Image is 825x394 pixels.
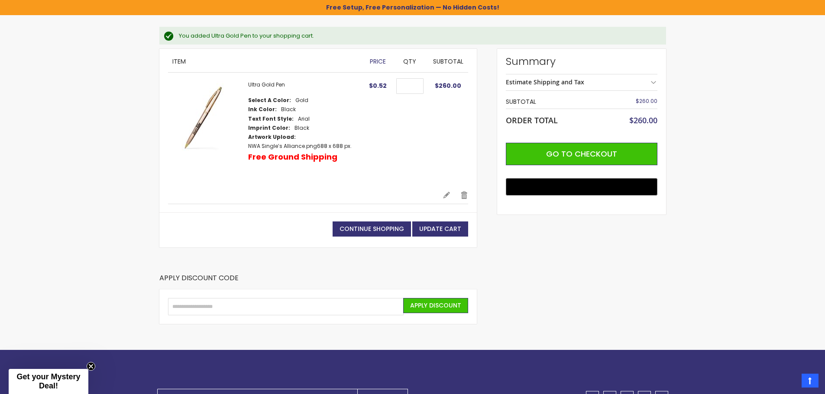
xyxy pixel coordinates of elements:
dd: Black [294,125,309,131]
dt: Text Font Style [248,115,294,122]
img: Ultra Gold-Gold [168,81,239,153]
div: Get your Mystery Deal!Close teaser [9,369,88,394]
dt: Select A Color [248,97,291,104]
strong: Apply Discount Code [159,273,239,289]
span: $260.00 [636,97,657,105]
span: Get your Mystery Deal! [16,372,80,390]
span: $260.00 [629,115,657,125]
button: Close teaser [87,362,95,371]
button: Update Cart [412,221,468,237]
span: Update Cart [419,224,461,233]
dd: Arial [298,115,310,122]
span: Price [370,57,386,66]
p: Free Ground Shipping [248,152,337,162]
span: $0.52 [369,81,387,90]
dd: 688 x 688 px. [248,143,352,150]
span: Apply Discount [410,301,461,310]
div: You added Ultra Gold Pen to your shopping cart. [179,32,657,40]
a: Top [802,374,819,388]
span: $260.00 [435,81,461,90]
a: NWA Single’s Alliance.png [248,142,317,150]
a: Continue Shopping [333,221,411,237]
dt: Ink Color [248,106,277,113]
span: Continue Shopping [340,224,404,233]
span: Go to Checkout [546,148,617,159]
span: Qty [403,57,416,66]
dt: Artwork Upload [248,134,296,141]
button: Buy with GPay [506,178,657,195]
span: Subtotal [433,57,463,66]
dd: Black [281,106,296,113]
a: Ultra Gold Pen [248,81,285,88]
strong: Summary [506,54,657,68]
span: Item [172,57,186,66]
strong: Order Total [506,114,558,125]
dd: Gold [295,97,308,104]
dt: Imprint Color [248,125,290,131]
a: Ultra Gold-Gold [168,81,248,182]
button: Go to Checkout [506,143,657,165]
strong: Estimate Shipping and Tax [506,78,584,86]
th: Subtotal [506,95,607,109]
